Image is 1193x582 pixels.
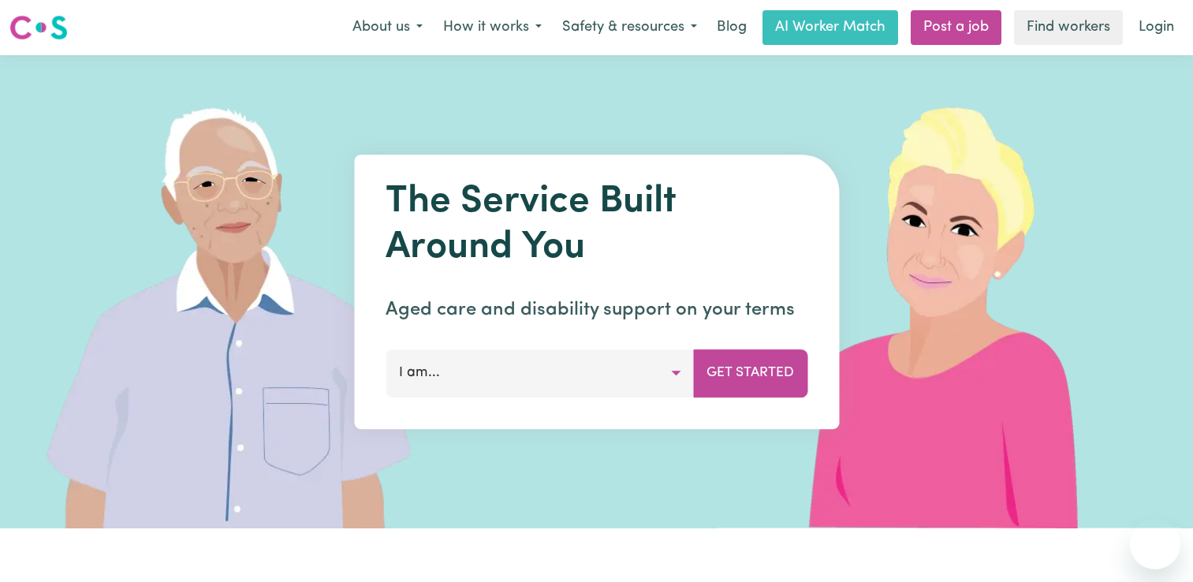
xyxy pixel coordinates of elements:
img: Careseekers logo [9,13,68,42]
button: How it works [433,11,552,44]
a: Blog [707,10,756,45]
button: About us [342,11,433,44]
h1: The Service Built Around You [386,180,807,270]
button: Safety & resources [552,11,707,44]
a: AI Worker Match [762,10,898,45]
a: Careseekers logo [9,9,68,46]
a: Login [1129,10,1184,45]
button: Get Started [693,349,807,397]
iframe: Button to launch messaging window [1130,519,1180,569]
p: Aged care and disability support on your terms [386,296,807,324]
a: Find workers [1014,10,1123,45]
button: I am... [386,349,694,397]
a: Post a job [911,10,1001,45]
